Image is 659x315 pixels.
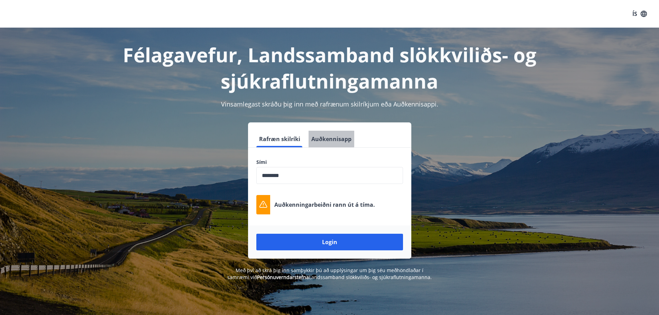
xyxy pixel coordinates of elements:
[309,131,354,147] button: Auðkennisapp
[221,100,438,108] span: Vinsamlegast skráðu þig inn með rafrænum skilríkjum eða Auðkennisappi.
[256,131,303,147] button: Rafræn skilríki
[257,274,309,280] a: Persónuverndarstefna
[227,267,432,280] span: Með því að skrá þig inn samþykkir þú að upplýsingar um þig séu meðhöndlaðar í samræmi við Landssa...
[89,41,570,94] h1: Félagavefur, Landssamband slökkviliðs- og sjúkraflutningamanna
[274,201,375,209] p: Auðkenningarbeiðni rann út á tíma.
[629,8,651,20] button: ÍS
[256,159,403,166] label: Sími
[256,234,403,250] button: Login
